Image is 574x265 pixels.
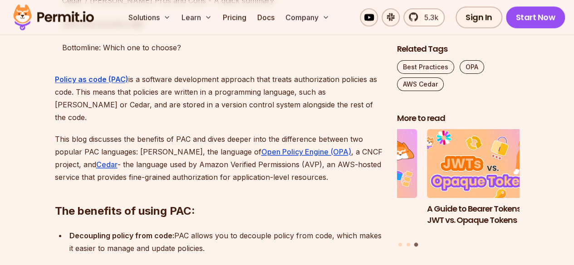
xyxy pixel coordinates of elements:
div: Posts [397,130,520,248]
li: 2 of 3 [295,130,417,237]
a: Sign In [456,6,502,28]
a: AWS Cedar [397,77,444,91]
p: This blog discusses the benefits of PAC and dives deeper into the difference between two popular ... [55,133,383,183]
a: A Guide to Bearer Tokens: JWT vs. Opaque TokensA Guide to Bearer Tokens: JWT vs. Opaque Tokens [427,130,549,237]
button: Company [282,8,333,26]
a: Docs [254,8,278,26]
a: Bottomline: Which one to choose? [55,39,383,57]
button: Go to slide 1 [398,243,402,246]
a: Policy as code (PAC) [55,75,128,84]
button: Solutions [125,8,174,26]
h2: Related Tags [397,43,520,55]
img: A Guide to Bearer Tokens: JWT vs. Opaque Tokens [427,130,549,198]
img: Policy-Based Access Control (PBAC) Isn’t as Great as You Think [295,130,417,198]
h3: Policy-Based Access Control (PBAC) Isn’t as Great as You Think [295,203,417,237]
span: 5.3k [419,12,438,23]
p: PAC allows you to decouple policy from code, which makes it easier to manage and update policies. [69,229,383,254]
button: Go to slide 3 [414,243,418,247]
h2: The benefits of using PAC: [55,167,383,218]
a: Cedar [96,160,118,169]
a: Best Practices [397,60,454,74]
a: OPA [460,60,484,74]
a: Pricing [219,8,250,26]
button: Go to slide 2 [407,243,410,246]
h2: More to read [397,113,520,124]
p: is a software development approach that treats authorization policies as code. This means that po... [55,73,383,124]
strong: Decoupling policy from code: [69,231,174,240]
a: Open Policy Engine (OPA) [261,147,351,156]
button: Learn [178,8,216,26]
a: Start Now [506,6,565,28]
img: Permit logo [9,2,98,33]
h3: A Guide to Bearer Tokens: JWT vs. Opaque Tokens [427,203,549,226]
li: 3 of 3 [427,130,549,237]
a: 5.3k [403,8,445,26]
